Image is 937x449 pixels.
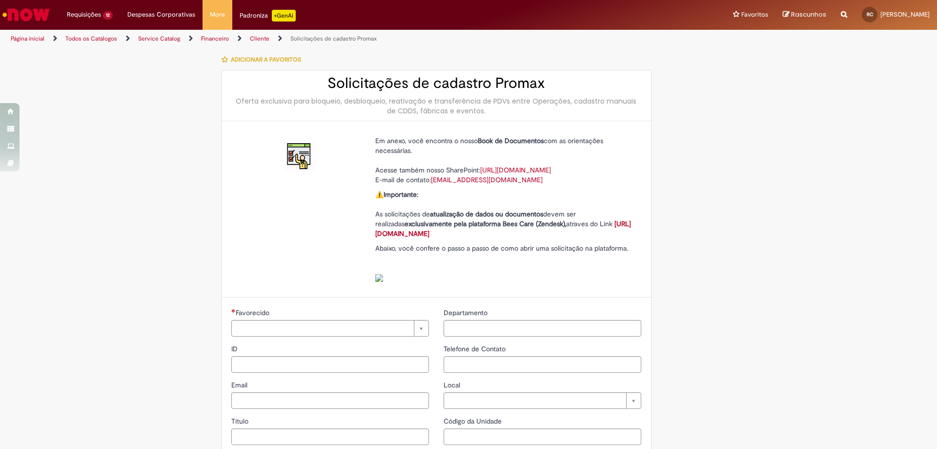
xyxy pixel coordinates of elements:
[221,49,306,70] button: Adicionar a Favoritos
[783,10,826,20] a: Rascunhos
[375,243,634,282] p: Abaixo, você confere o passo a passo de como abrir uma solicitação na plataforma.
[231,381,249,389] span: Email
[290,35,377,43] a: Solicitações de cadastro Promax
[231,344,240,353] span: ID
[405,219,566,228] strong: exclusivamente pela plataforma Bees Care (Zendesk),
[444,320,641,337] input: Departamento
[231,417,250,426] span: Título
[375,136,634,185] p: Em anexo, você encontra o nosso com as orientações necessárias. Acesse também nosso SharePoint: E...
[444,381,462,389] span: Local
[375,190,634,238] p: ⚠️ As solicitações de devem ser realizadas atraves do Link
[431,175,543,184] a: [EMAIL_ADDRESS][DOMAIN_NAME]
[201,35,229,43] a: Financeiro
[444,308,489,317] span: Departamento
[231,75,641,91] h2: Solicitações de cadastro Promax
[231,96,641,116] div: Oferta exclusiva para bloqueio, desbloqueio, reativação e transferência de PDVs entre Operações, ...
[11,35,44,43] a: Página inicial
[103,11,113,20] span: 12
[272,10,296,21] p: +GenAi
[231,56,301,64] span: Adicionar a Favoritos
[65,35,117,43] a: Todos os Catálogos
[284,141,315,172] img: Solicitações de cadastro Promax
[444,392,641,409] a: Limpar campo Local
[384,190,418,199] strong: Importante:
[444,356,641,373] input: Telefone de Contato
[444,344,508,353] span: Telefone de Contato
[7,30,617,48] ul: Trilhas de página
[867,11,873,18] span: RC
[231,309,236,313] span: Necessários
[240,10,296,21] div: Padroniza
[138,35,180,43] a: Service Catalog
[375,274,383,282] img: sys_attachment.do
[210,10,225,20] span: More
[791,10,826,19] span: Rascunhos
[741,10,768,20] span: Favoritos
[1,5,51,24] img: ServiceNow
[67,10,101,20] span: Requisições
[231,428,429,445] input: Título
[444,428,641,445] input: Código da Unidade
[231,356,429,373] input: ID
[480,166,551,174] a: [URL][DOMAIN_NAME]
[478,136,544,145] strong: Book de Documentos
[231,392,429,409] input: Email
[127,10,195,20] span: Despesas Corporativas
[250,35,269,43] a: Cliente
[880,10,930,19] span: [PERSON_NAME]
[444,417,504,426] span: Código da Unidade
[231,320,429,337] a: Limpar campo Favorecido
[430,210,543,218] strong: atualização de dados ou documentos
[236,308,271,317] span: Necessários - Favorecido
[375,219,631,238] a: [URL][DOMAIN_NAME]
